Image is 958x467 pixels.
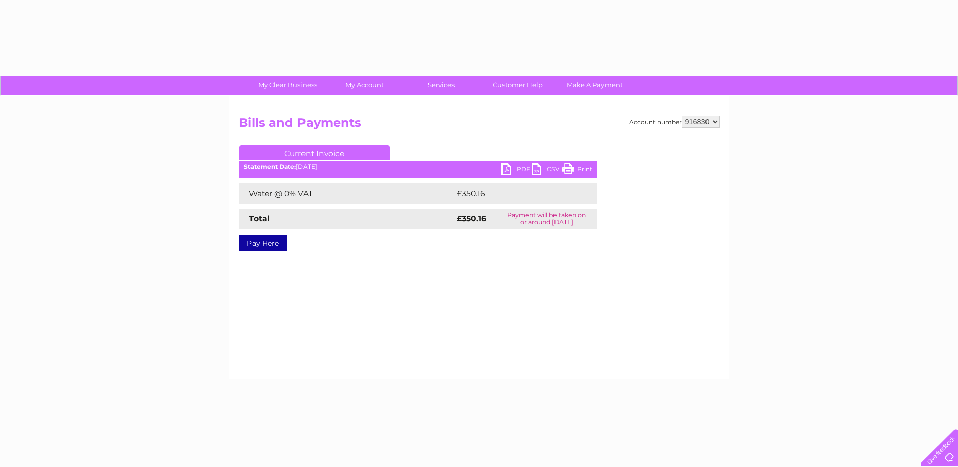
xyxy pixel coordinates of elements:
[562,163,592,178] a: Print
[246,76,329,95] a: My Clear Business
[476,76,560,95] a: Customer Help
[239,163,597,170] div: [DATE]
[399,76,483,95] a: Services
[239,116,720,135] h2: Bills and Payments
[532,163,562,178] a: CSV
[323,76,406,95] a: My Account
[553,76,636,95] a: Make A Payment
[239,183,454,204] td: Water @ 0% VAT
[501,163,532,178] a: PDF
[244,163,296,170] b: Statement Date:
[239,145,390,160] a: Current Invoice
[249,214,270,223] strong: Total
[629,116,720,128] div: Account number
[239,235,287,251] a: Pay Here
[454,183,579,204] td: £350.16
[496,209,597,229] td: Payment will be taken on or around [DATE]
[457,214,486,223] strong: £350.16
